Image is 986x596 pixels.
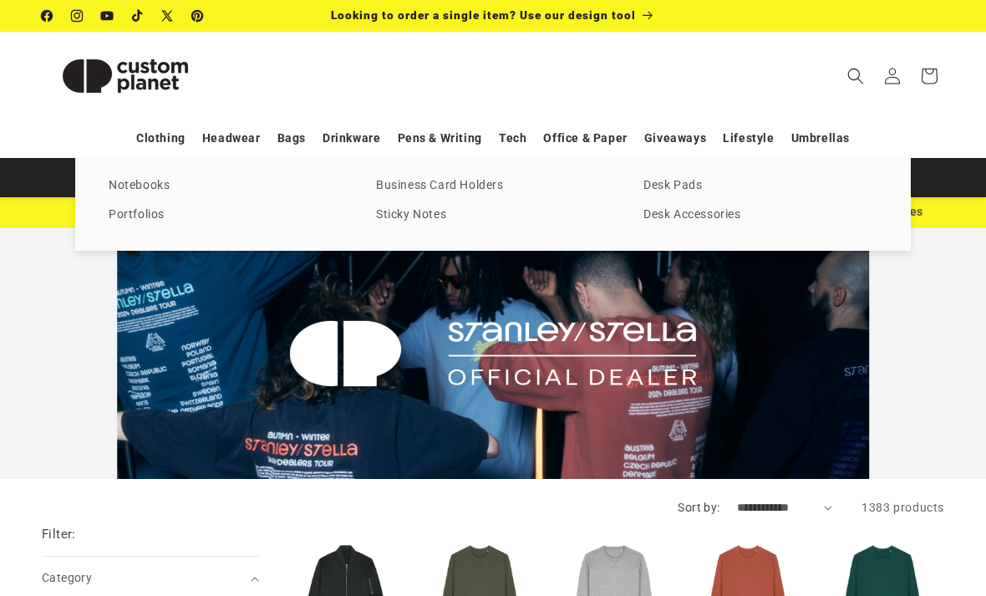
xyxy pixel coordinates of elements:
iframe: Chat Widget [902,516,986,596]
a: Bags [277,124,306,153]
a: Office & Paper [543,124,627,153]
label: Sort by: [678,501,719,514]
span: Category [42,571,92,584]
img: Foreground [242,278,744,429]
a: Lifestyle [723,124,774,153]
a: Clothing [136,124,186,153]
img: Custom Planet [42,38,209,114]
a: Sticky Notes [376,204,610,227]
a: Headwear [202,124,261,153]
a: Notebooks [109,175,343,197]
a: Tech [499,124,526,153]
span: Looking to order a single item? Use our design tool [331,8,636,22]
span: 1383 products [861,501,944,514]
a: Umbrellas [791,124,850,153]
a: Pens & Writing [398,124,482,153]
h2: Filter: [42,525,76,544]
a: Custom Planet [36,32,216,120]
a: Portfolios [109,204,343,227]
a: Desk Pads [643,175,877,197]
a: Drinkware [323,124,380,153]
summary: Search [837,58,874,94]
a: Business Card Holders [376,175,610,197]
a: Giveaways [644,124,706,153]
a: Desk Accessories [643,204,877,227]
